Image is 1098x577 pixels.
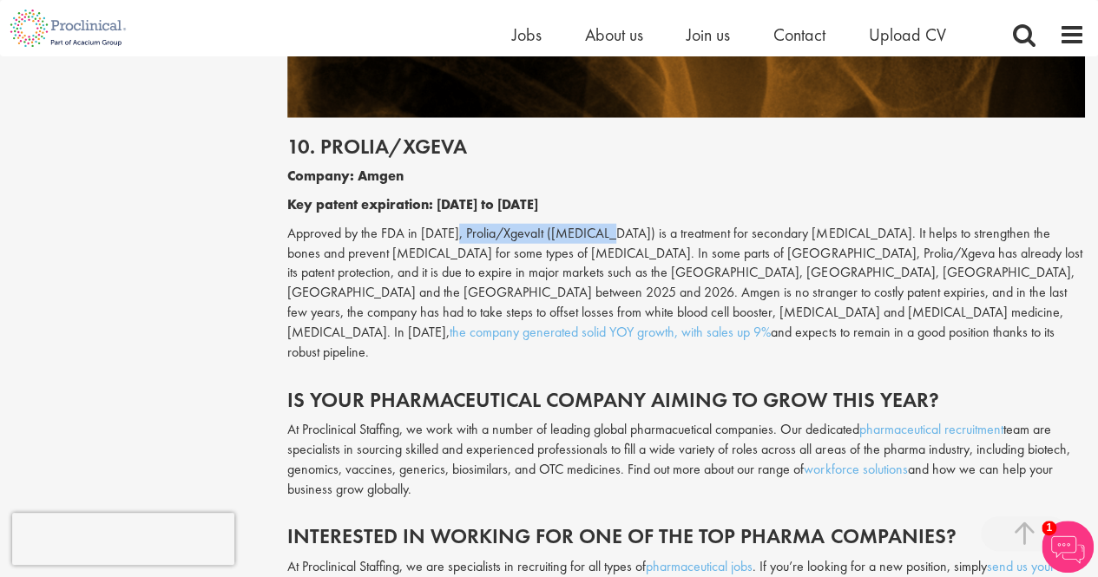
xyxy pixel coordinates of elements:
img: Chatbot [1042,521,1094,573]
a: Jobs [512,23,542,46]
b: Key patent expiration: [DATE] to [DATE] [287,195,538,213]
iframe: reCAPTCHA [12,513,234,565]
span: 1 [1042,521,1056,535]
h2: IS YOUR PHARMACEUTICAL COMPANY AIMING TO GROW THIS YEAR? [287,389,1085,411]
a: pharmaceutical recruitment [858,420,1003,438]
p: At Proclinical Staffing, we work with a number of leading global pharmacuetical companies. Our de... [287,420,1085,499]
a: Contact [773,23,825,46]
a: About us [585,23,643,46]
a: Join us [687,23,730,46]
a: the company generated solid YOY growth, with sales up 9% [450,323,771,341]
a: Upload CV [869,23,946,46]
h2: INTERESTED IN WORKING FOR ONE OF THE TOP PHARMA COMPANIES? [287,525,1085,547]
p: Approved by the FDA in [DATE], Prolia/XgevaIt ([MEDICAL_DATA]) is a treatment for secondary [MEDI... [287,224,1085,363]
b: Company: Amgen [287,167,404,185]
h2: 10. Prolia/Xgeva [287,135,1085,158]
a: workforce solutions [804,460,907,478]
a: pharmaceutical jobs [646,557,753,575]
